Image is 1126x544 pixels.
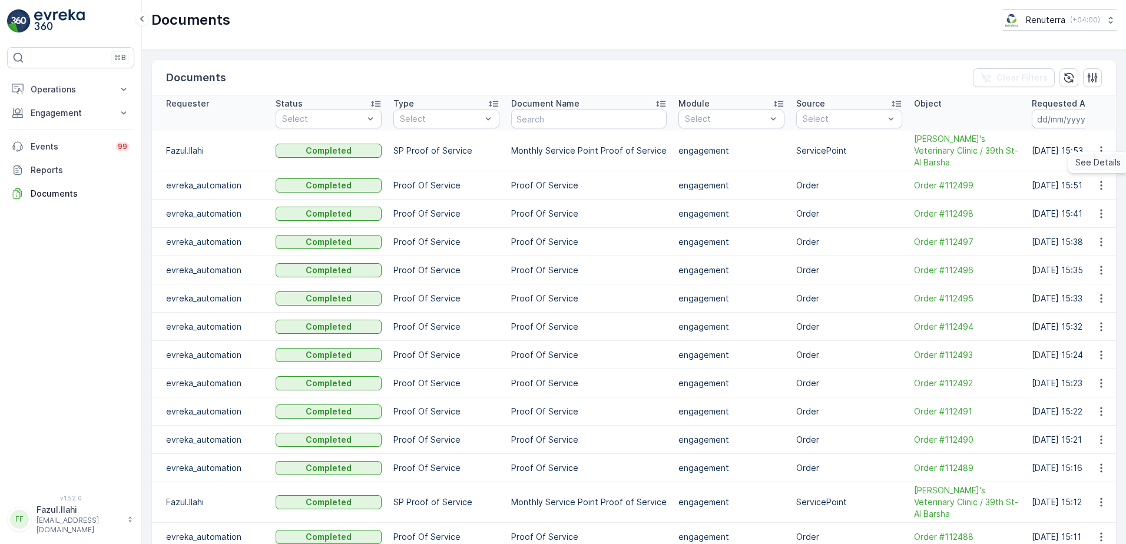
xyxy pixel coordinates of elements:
button: Clear Filters [973,68,1055,87]
p: Completed [306,377,352,389]
p: Proof Of Service [393,208,499,220]
button: Completed [276,348,382,362]
p: engagement [678,145,784,157]
p: engagement [678,180,784,191]
a: Documents [7,182,134,205]
p: Proof Of Service [393,349,499,361]
button: Completed [276,530,382,544]
p: Proof Of Service [511,377,667,389]
p: engagement [678,496,784,508]
p: Order [796,531,902,543]
p: Renuterra [1026,14,1065,26]
p: Proof Of Service [393,377,499,389]
p: Proof Of Service [511,531,667,543]
p: Proof Of Service [393,264,499,276]
p: Object [914,98,942,110]
p: engagement [678,208,784,220]
p: Select [803,113,884,125]
button: Completed [276,433,382,447]
p: Proof Of Service [393,180,499,191]
p: evreka_automation [166,377,264,389]
a: Order #112489 [914,462,1020,474]
span: [PERSON_NAME]'s Veterinary Clinic / 39th St- Al Barsha [914,485,1020,520]
p: Select [282,113,363,125]
p: Completed [306,180,352,191]
p: engagement [678,406,784,417]
p: Completed [306,293,352,304]
p: Proof Of Service [393,462,499,474]
p: Order [796,180,902,191]
p: Proof Of Service [393,531,499,543]
p: Proof Of Service [393,236,499,248]
p: Proof Of Service [511,236,667,248]
p: Order [796,293,902,304]
p: Completed [306,236,352,248]
span: See Details [1075,157,1121,168]
button: Completed [276,404,382,419]
p: evreka_automation [166,462,264,474]
button: Completed [276,495,382,509]
a: Order #112496 [914,264,1020,276]
p: engagement [678,321,784,333]
p: Order [796,406,902,417]
p: engagement [678,377,784,389]
p: ⌘B [114,53,126,62]
p: Events [31,141,108,152]
p: evreka_automation [166,264,264,276]
p: Completed [306,349,352,361]
p: Documents [31,188,130,200]
a: Order #112499 [914,180,1020,191]
p: SP Proof of Service [393,496,499,508]
p: evreka_automation [166,208,264,220]
p: 99 [118,142,127,151]
a: Order #112497 [914,236,1020,248]
img: Screenshot_2024-07-26_at_13.33.01.png [1003,14,1021,26]
span: [PERSON_NAME]'s Veterinary Clinic / 39th St- Al Barsha [914,133,1020,168]
p: Completed [306,496,352,508]
p: engagement [678,434,784,446]
p: Proof Of Service [393,406,499,417]
p: Order [796,462,902,474]
p: Completed [306,531,352,543]
p: Fazul.Ilahi [37,504,121,516]
a: Order #112494 [914,321,1020,333]
p: Order [796,349,902,361]
p: Order [796,434,902,446]
p: Proof Of Service [511,462,667,474]
p: engagement [678,264,784,276]
p: engagement [678,236,784,248]
button: Completed [276,291,382,306]
span: Order #112498 [914,208,1020,220]
p: Reports [31,164,130,176]
a: Order #112493 [914,349,1020,361]
p: Proof Of Service [511,208,667,220]
p: Source [796,98,825,110]
p: Proof Of Service [511,349,667,361]
a: Order #112488 [914,531,1020,543]
p: evreka_automation [166,321,264,333]
p: Completed [306,264,352,276]
p: ServicePoint [796,145,902,157]
p: ServicePoint [796,496,902,508]
p: Monthly Service Point Proof of Service [511,496,667,508]
span: v 1.52.0 [7,495,134,502]
p: evreka_automation [166,406,264,417]
a: Order #112495 [914,293,1020,304]
p: engagement [678,293,784,304]
p: Completed [306,145,352,157]
input: Search [511,110,667,128]
p: Requested At [1032,98,1089,110]
a: Order #112490 [914,434,1020,446]
button: Renuterra(+04:00) [1003,9,1117,31]
button: Completed [276,263,382,277]
a: Order #112491 [914,406,1020,417]
p: Fazul.Ilahi [166,145,264,157]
